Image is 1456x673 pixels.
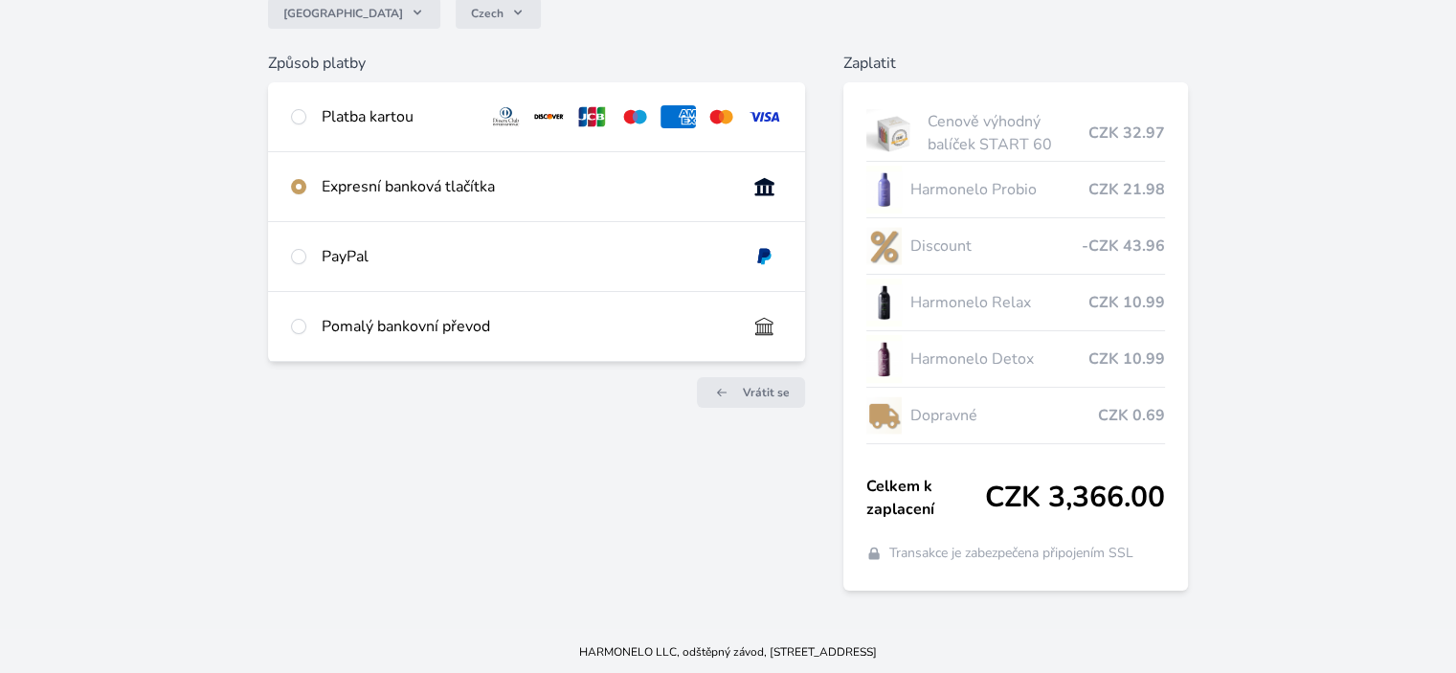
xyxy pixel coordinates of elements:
span: CZK 32.97 [1088,122,1165,145]
span: CZK 10.99 [1088,291,1165,314]
img: DETOX_se_stinem_x-lo.jpg [866,335,903,383]
img: start.jpg [866,109,921,157]
span: Vrátit se [743,385,790,400]
img: delivery-lo.png [866,392,903,439]
img: CLEAN_PROBIO_se_stinem_x-lo.jpg [866,166,903,213]
span: Czech [471,6,504,21]
img: paypal.svg [747,245,782,268]
img: discount-lo.png [866,222,903,270]
span: Transakce je zabezpečena připojením SSL [889,544,1133,563]
img: bankTransfer_IBAN.svg [747,315,782,338]
div: Expresní banková tlačítka [322,175,730,198]
span: CZK 10.99 [1088,348,1165,370]
div: PayPal [322,245,730,268]
img: jcb.svg [574,105,610,128]
span: Harmonelo Probio [909,178,1087,201]
span: Discount [909,235,1081,258]
a: Vrátit se [697,377,805,408]
h6: Zaplatit [843,52,1188,75]
img: diners.svg [488,105,524,128]
span: CZK 0.69 [1098,404,1165,427]
div: Pomalý bankovní převod [322,315,730,338]
img: amex.svg [661,105,696,128]
span: -CZK 43.96 [1082,235,1165,258]
span: Harmonelo Relax [909,291,1087,314]
span: [GEOGRAPHIC_DATA] [283,6,403,21]
span: Celkem k zaplacení [866,475,985,521]
span: Dopravné [909,404,1097,427]
span: CZK 21.98 [1088,178,1165,201]
span: Harmonelo Detox [909,348,1087,370]
img: maestro.svg [617,105,653,128]
span: CZK 3,366.00 [985,481,1165,515]
img: onlineBanking_CZ.svg [747,175,782,198]
h6: Způsob platby [268,52,804,75]
img: mc.svg [704,105,739,128]
img: CLEAN_RELAX_se_stinem_x-lo.jpg [866,279,903,326]
img: discover.svg [531,105,567,128]
span: Cenově výhodný balíček START 60 [928,110,1087,156]
div: Platba kartou [322,105,473,128]
img: visa.svg [747,105,782,128]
